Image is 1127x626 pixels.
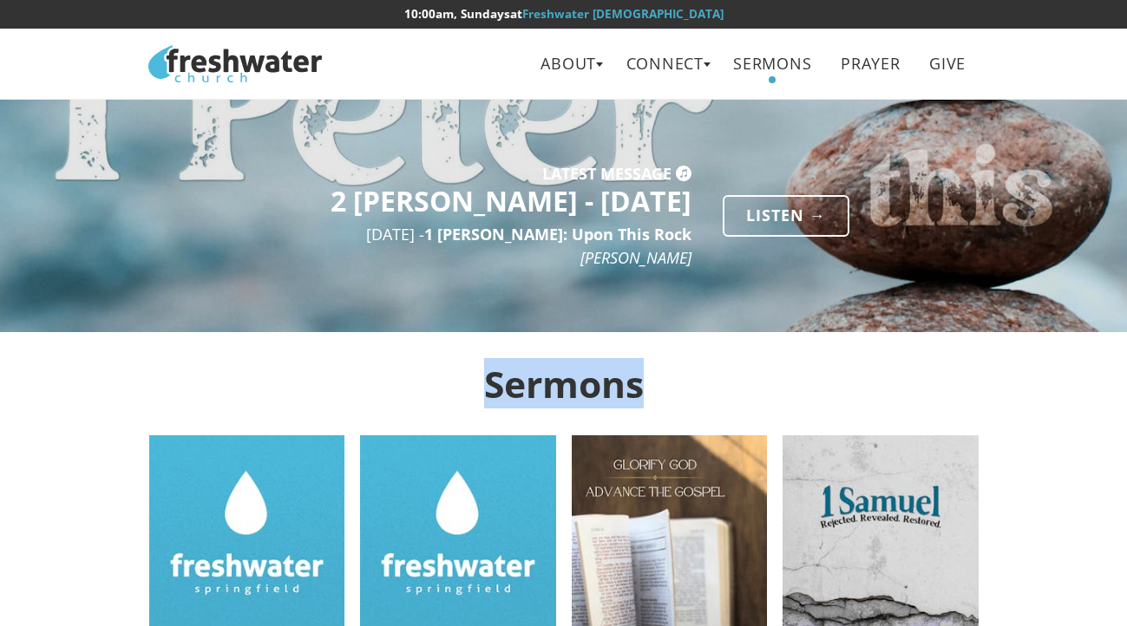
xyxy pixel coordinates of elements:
[522,6,724,22] a: Freshwater [DEMOGRAPHIC_DATA]
[580,247,691,268] span: [PERSON_NAME]
[721,44,824,83] a: Sermons
[404,6,510,22] time: 10:00am, Sundays
[542,170,672,178] h5: Latest Message
[528,44,609,83] a: About
[148,363,978,404] h2: Sermons
[613,44,717,83] a: Connect
[148,8,978,21] h6: at
[917,44,979,83] a: Give
[149,223,691,270] p: [DATE] -
[149,186,691,216] h3: 2 [PERSON_NAME] - [DATE]
[148,45,322,82] img: Freshwater Church
[829,44,913,83] a: Prayer
[723,195,849,236] a: Listen →
[424,224,691,245] span: 1 [PERSON_NAME]: Upon This Rock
